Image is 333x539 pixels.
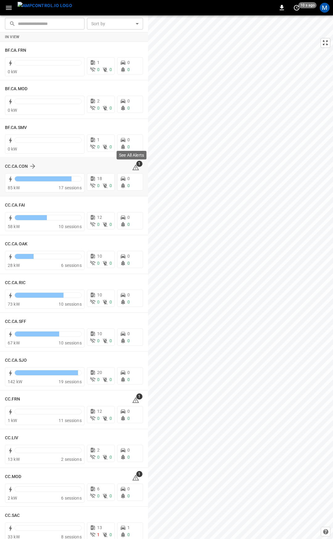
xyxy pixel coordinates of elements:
span: 0 [127,222,130,227]
h6: CC.FRN [5,396,20,403]
span: 58 kW [8,224,20,229]
span: 0 [127,176,130,181]
span: 0 kW [8,69,17,74]
span: 12 [97,409,102,414]
span: 10 s ago [298,2,317,8]
span: 0 [109,183,112,188]
span: 0 [109,416,112,421]
span: 10 sessions [59,340,82,345]
button: set refresh interval [292,3,302,13]
span: 0 [97,144,100,149]
h6: CC.CA.SJO [5,357,27,364]
span: 0 [127,377,130,382]
span: 0 [109,106,112,111]
span: 0 [127,183,130,188]
span: 0 [127,254,130,259]
h6: CC.CA.SFF [5,318,26,325]
span: 0 [127,60,130,65]
span: 142 kW [8,379,22,384]
img: ampcontrol.io logo [18,2,72,10]
span: 0 [127,416,130,421]
span: 0 [97,455,100,460]
span: 0 [109,455,112,460]
span: 0 [109,493,112,498]
h6: CC.CA.FAI [5,202,25,209]
span: 67 kW [8,340,20,345]
span: 1 [127,525,130,530]
span: 0 [127,300,130,304]
span: 1 [136,471,142,477]
span: 1 kW [8,418,17,423]
span: 73 kW [8,302,20,307]
h6: CC.CA.RIC [5,280,26,286]
span: 18 [97,176,102,181]
span: 0 [109,144,112,149]
span: 0 [109,300,112,304]
span: 0 [127,370,130,375]
span: 13 kW [8,457,20,462]
span: 1 [136,161,142,167]
span: 2 kW [8,496,17,501]
span: 0 [127,448,130,453]
span: 10 [97,254,102,259]
span: 0 [127,106,130,111]
span: 10 sessions [59,302,82,307]
span: 0 [127,67,130,72]
span: 0 kW [8,108,17,113]
span: 12 [97,215,102,220]
span: 0 [127,455,130,460]
span: 0 [127,215,130,220]
span: 20 [97,370,102,375]
span: 0 kW [8,147,17,151]
span: 1 [97,532,100,537]
h6: CC.LIV [5,435,18,441]
span: 6 sessions [61,496,82,501]
span: 0 [127,331,130,336]
span: 0 [97,67,100,72]
span: 0 [97,416,100,421]
span: 0 [127,493,130,498]
h6: BF.CA.MOD [5,86,27,92]
span: 0 [97,222,100,227]
span: 0 [97,338,100,343]
span: 0 [127,292,130,297]
span: 0 [97,261,100,266]
span: 0 [97,183,100,188]
span: 19 sessions [59,379,82,384]
span: 2 sessions [61,457,82,462]
span: 0 [127,137,130,142]
h6: CC.CA.OAK [5,241,27,247]
span: 0 [127,261,130,266]
span: 0 [127,486,130,491]
span: 0 [97,377,100,382]
span: 0 [127,99,130,103]
div: profile-icon [320,3,330,13]
span: 85 kW [8,185,20,190]
span: 2 [97,99,100,103]
span: 0 [109,261,112,266]
span: 28 kW [8,263,20,268]
span: 0 [127,144,130,149]
span: 6 [97,486,100,491]
span: 0 [109,377,112,382]
h6: BF.CA.FRN [5,47,26,54]
h6: CC.SAC [5,512,20,519]
h6: CC.CA.CON [5,163,28,170]
p: See All Alerts [119,152,144,158]
span: 0 [109,67,112,72]
span: 17 sessions [59,185,82,190]
span: 6 sessions [61,263,82,268]
canvas: Map [148,15,333,539]
h6: CC.MOD [5,473,22,480]
span: 0 [109,338,112,343]
span: 0 [127,409,130,414]
strong: In View [5,35,20,39]
span: 10 sessions [59,224,82,229]
span: 0 [109,222,112,227]
span: 1 [97,60,100,65]
span: 10 [97,292,102,297]
span: 13 [97,525,102,530]
span: 1 [136,393,142,400]
span: 0 [97,300,100,304]
span: 0 [97,106,100,111]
